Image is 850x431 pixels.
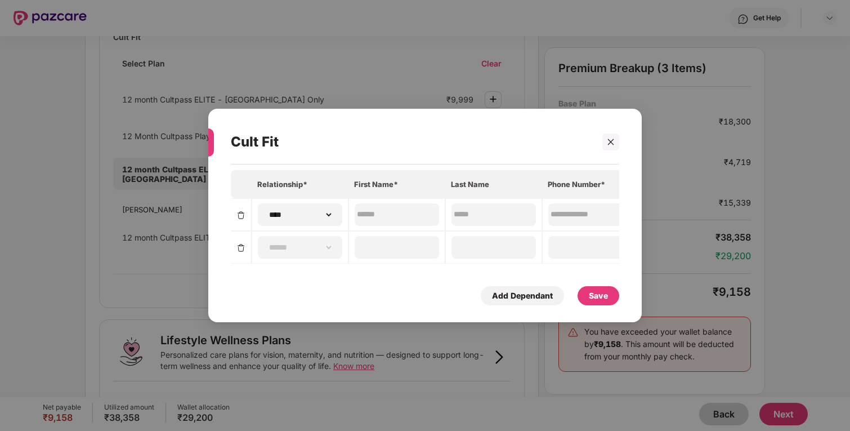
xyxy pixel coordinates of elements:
[542,170,639,198] th: Phone Number*
[607,138,615,146] span: close
[492,290,553,302] div: Add Dependant
[348,170,445,198] th: First Name*
[236,243,245,252] img: svg+xml;base64,PHN2ZyBpZD0iRGVsZXRlLTMyeDMyIiB4bWxucz0iaHR0cDovL3d3dy53My5vcmcvMjAwMC9zdmciIHdpZH...
[589,290,608,302] div: Save
[252,170,348,198] th: Relationship*
[445,170,542,198] th: Last Name
[231,120,587,164] div: Cult Fit
[236,211,245,220] img: svg+xml;base64,PHN2ZyBpZD0iRGVsZXRlLTMyeDMyIiB4bWxucz0iaHR0cDovL3d3dy53My5vcmcvMjAwMC9zdmciIHdpZH...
